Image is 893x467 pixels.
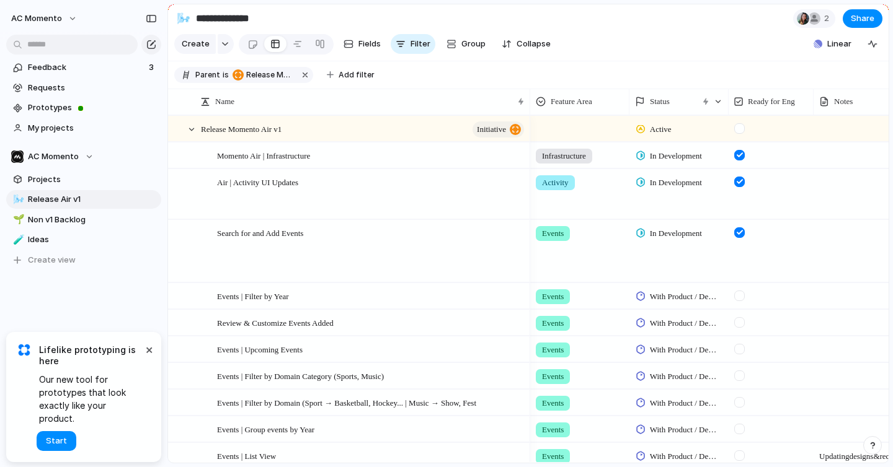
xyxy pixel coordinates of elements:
span: My projects [28,122,157,134]
span: Review & Customize Events Added [217,315,334,330]
span: Ideas [28,234,157,246]
span: Events [542,397,564,409]
span: Search for and Add Events [217,225,303,240]
span: With Product / Design [650,290,718,303]
span: Release Momento Air v1 [233,69,295,81]
div: 🧪 [13,233,22,247]
span: Notes [834,95,853,108]
button: AC Momento [6,147,161,166]
button: Linear [809,35,856,53]
button: 🌱 [11,214,24,226]
button: Collapse [497,34,556,54]
a: 🌱Non v1 Backlog [6,211,161,229]
span: In Development [650,150,702,162]
span: Release Air v1 [28,193,157,206]
span: With Product / Design [650,317,718,330]
span: Our new tool for prototypes that look exactly like your product. [39,373,143,425]
span: Feedback [28,61,145,74]
a: Requests [6,79,161,97]
span: Events | Group events by Year [217,422,314,436]
span: Release Momento Air v1 [201,121,282,136]
span: Filter [411,38,430,50]
button: Start [37,431,76,451]
span: initiative [477,121,506,138]
span: Add filter [339,69,375,81]
button: 🌬️ [174,9,193,28]
span: Activity [542,177,569,189]
span: With Product / Design [650,370,718,383]
button: 🧪 [11,234,24,246]
span: Air | Activity UI Updates [217,175,298,189]
span: Events [542,227,564,240]
button: Add filter [319,66,382,84]
span: Share [851,12,874,25]
button: Group [440,34,492,54]
span: AC Momento [11,12,62,25]
span: Requests [28,82,157,94]
span: Name [215,95,234,108]
div: 🌱 [13,212,22,227]
span: Collapse [517,38,551,50]
span: Momento Air | Infrastructure [217,148,310,162]
span: With Product / Design [650,424,718,436]
a: 🧪Ideas [6,230,161,249]
span: Feature Area [551,95,592,108]
button: Share [843,9,882,28]
span: Linear [827,38,851,50]
span: Group [461,38,486,50]
button: Release Momento Air v1 [230,68,297,82]
span: Infrastructure [542,150,586,162]
span: Ready for Eng [748,95,795,108]
span: Events [542,424,564,436]
button: Dismiss [141,342,156,357]
a: My projects [6,119,161,137]
button: Fields [339,34,386,54]
span: Events | Filter by Domain (Sport → Basketball, Hockey... | Music → Show, Fest [217,395,476,409]
span: With Product / Design [650,344,718,356]
span: In Development [650,227,702,240]
span: AC Momento [28,151,79,163]
a: Prototypes [6,98,161,117]
span: Projects [28,173,157,186]
button: Create [174,34,216,54]
span: Events [542,344,564,356]
span: Events | Filter by Domain Category (Sports, Music) [217,369,384,383]
button: initiative [473,121,524,137]
span: Events | List View [217,448,276,463]
span: Status [650,95,670,108]
span: Start [46,435,67,447]
span: Create [182,38,210,50]
button: AC Momento [6,9,84,28]
span: Prototypes [28,102,157,114]
a: Feedback3 [6,58,161,77]
button: 🌬️ [11,193,24,206]
span: 2 [824,12,833,25]
span: Events [542,370,564,383]
span: With Product / Design [650,397,718,409]
span: In Development [650,177,702,189]
span: Events | Upcoming Events [217,342,303,356]
span: Release Momento Air v1 [246,69,295,81]
a: 🌬️Release Air v1 [6,190,161,209]
span: 3 [149,61,156,74]
a: Projects [6,170,161,189]
button: Filter [391,34,435,54]
span: Events | Filter by Year [217,289,289,303]
div: 🌬️ [13,193,22,207]
span: Lifelike prototyping is here [39,344,143,367]
span: is [223,69,229,81]
span: Create view [28,254,76,266]
span: Events [542,317,564,330]
span: Fields [358,38,381,50]
span: Parent [195,69,220,81]
span: Active [650,123,672,136]
div: 🌬️ [177,10,190,27]
button: is [220,68,231,82]
span: Non v1 Backlog [28,214,157,226]
span: Events [542,290,564,303]
button: Create view [6,251,161,269]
